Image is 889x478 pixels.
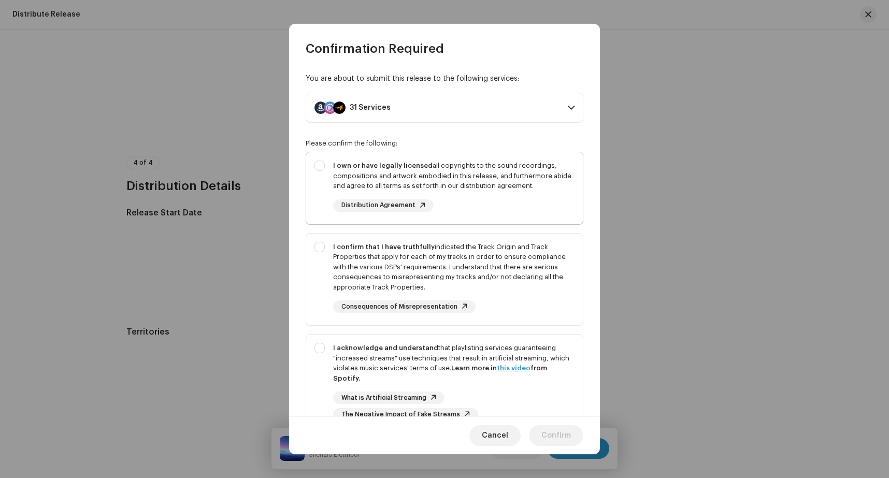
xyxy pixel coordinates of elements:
p-togglebutton: I acknowledge and understandthat playlisting services guaranteeing "increased streams" use techni... [306,334,583,433]
span: Distribution Agreement [341,202,415,209]
span: Confirm [541,425,571,446]
span: What is Artificial Streaming [341,395,426,401]
p-togglebutton: I own or have legally licensedall copyrights to the sound recordings, compositions and artwork em... [306,152,583,225]
div: 31 Services [350,104,391,112]
strong: I own or have legally licensed [333,162,433,169]
span: Cancel [482,425,508,446]
button: Cancel [469,425,521,446]
p-togglebutton: I confirm that I have truthfullyindicated the Track Origin and Track Properties that apply for ea... [306,233,583,326]
div: that playlisting services guaranteeing "increased streams" use techniques that result in artifici... [333,343,575,383]
div: You are about to submit this release to the following services: [306,74,583,84]
button: Confirm [529,425,583,446]
p-accordion-header: 31 Services [306,93,583,123]
strong: I acknowledge and understand [333,344,438,351]
span: Consequences of Misrepresentation [341,303,457,310]
div: indicated the Track Origin and Track Properties that apply for each of my tracks in order to ensu... [333,242,575,293]
span: Confirmation Required [306,40,444,57]
div: all copyrights to the sound recordings, compositions and artwork embodied in this release, and fu... [333,161,575,191]
a: this video [497,365,530,371]
span: The Negative Impact of Fake Streams [341,411,460,418]
strong: I confirm that I have truthfully [333,243,435,250]
strong: Learn more in from Spotify. [333,365,547,382]
div: Please confirm the following: [306,139,583,148]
